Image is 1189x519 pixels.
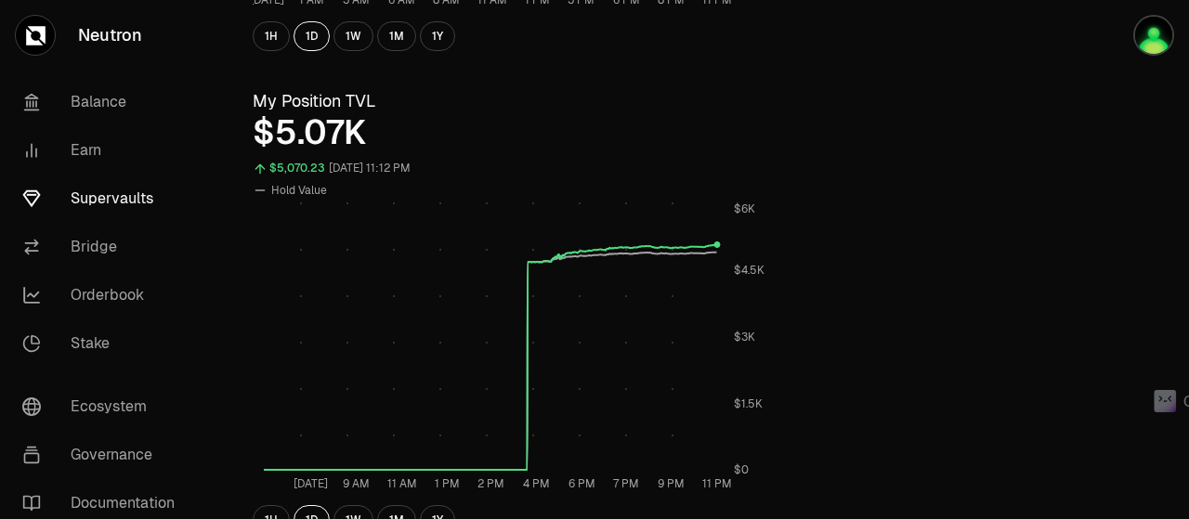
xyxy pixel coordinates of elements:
[294,21,330,51] button: 1D
[7,126,201,175] a: Earn
[271,183,327,198] span: Hold Value
[1133,15,1174,56] img: Kycka wallet
[7,383,201,431] a: Ecosystem
[734,396,763,411] tspan: $1.5K
[253,21,290,51] button: 1H
[387,476,417,491] tspan: 11 AM
[7,175,201,223] a: Supervaults
[253,88,773,114] h3: My Position TVL
[253,114,773,151] div: $5.07K
[329,158,411,179] div: [DATE] 11:12 PM
[7,78,201,126] a: Balance
[435,476,460,491] tspan: 1 PM
[420,21,455,51] button: 1Y
[734,201,755,216] tspan: $6K
[7,319,201,368] a: Stake
[477,476,504,491] tspan: 2 PM
[568,476,595,491] tspan: 6 PM
[377,21,416,51] button: 1M
[523,476,550,491] tspan: 4 PM
[702,476,732,491] tspan: 11 PM
[734,263,764,278] tspan: $4.5K
[734,330,755,344] tspan: $3K
[333,21,373,51] button: 1W
[7,431,201,479] a: Governance
[269,158,325,179] div: $5,070.23
[7,271,201,319] a: Orderbook
[7,223,201,271] a: Bridge
[658,476,685,491] tspan: 9 PM
[613,476,639,491] tspan: 7 PM
[734,462,749,477] tspan: $0
[343,476,370,491] tspan: 9 AM
[294,476,328,491] tspan: [DATE]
